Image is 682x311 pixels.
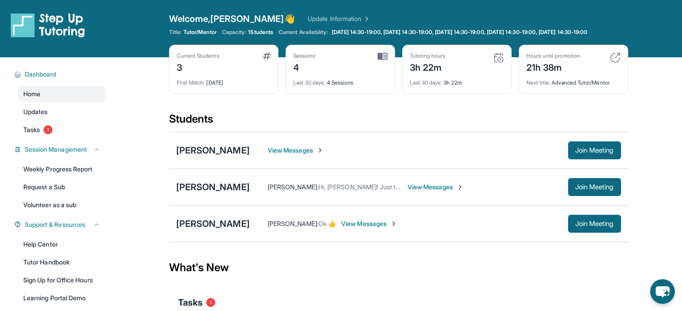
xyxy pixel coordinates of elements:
img: Chevron-Right [456,183,464,191]
span: View Messages [268,146,324,155]
button: Support & Resources [21,220,100,229]
span: Tutor/Mentor [183,29,217,36]
button: Session Management [21,145,100,154]
a: Request a Sub [18,179,106,195]
div: [PERSON_NAME] [176,144,250,157]
img: card [493,52,504,63]
span: Tasks [178,296,203,309]
img: Chevron-Right [317,147,324,154]
span: Join Meeting [575,148,614,153]
span: Title: [169,29,182,36]
span: 1 [206,298,215,307]
span: Capacity: [222,29,247,36]
div: 3 [177,60,219,74]
div: 4 [293,60,316,74]
span: Welcome, [PERSON_NAME] 👋 [169,13,295,25]
div: 3h 22m [410,60,446,74]
button: Join Meeting [568,141,621,159]
img: Chevron Right [361,14,370,23]
div: [PERSON_NAME] [176,181,250,193]
button: Dashboard [21,70,100,79]
span: Last 30 days : [410,79,442,86]
span: Ok 👍 [318,220,336,227]
img: logo [11,13,85,38]
a: Weekly Progress Report [18,161,106,177]
span: View Messages [408,183,464,192]
div: Hours until promotion [526,52,580,60]
span: [PERSON_NAME] : [268,220,318,227]
span: [DATE] 14:30-19:00, [DATE] 14:30-19:00, [DATE] 14:30-19:00, [DATE] 14:30-19:00, [DATE] 14:30-19:00 [332,29,588,36]
img: card [378,52,387,60]
span: Support & Resources [25,220,85,229]
span: Home [23,89,40,98]
span: Updates [23,107,48,116]
div: Tutoring hours [410,52,446,60]
a: Home [18,86,106,102]
span: Last 30 days : [293,79,326,86]
div: 3h 22m [410,74,504,86]
span: Session Management [25,145,87,154]
span: Current Availability: [278,29,328,36]
span: 1 Students [248,29,273,36]
div: 4 Sessions [293,74,387,86]
div: 21h 38m [526,60,580,74]
img: Chevron-Right [390,220,397,227]
span: View Messages [341,219,397,228]
a: Tasks1 [18,122,106,138]
span: Next title : [526,79,551,86]
div: [DATE] [177,74,271,86]
div: What's New [169,248,628,287]
span: Tasks [23,125,40,134]
span: First Match : [177,79,205,86]
button: Join Meeting [568,178,621,196]
a: Update Information [308,14,370,23]
div: Students [169,112,628,132]
button: Join Meeting [568,215,621,233]
span: Join Meeting [575,221,614,226]
div: [PERSON_NAME] [176,217,250,230]
a: Updates [18,104,106,120]
div: Current Students [177,52,219,60]
button: chat-button [650,279,675,304]
img: card [610,52,621,63]
span: [PERSON_NAME] : [268,183,318,191]
span: Join Meeting [575,184,614,190]
a: Learning Portal Demo [18,290,106,306]
a: Volunteer as a sub [18,197,106,213]
a: Help Center [18,236,106,252]
img: card [263,52,271,60]
span: 1 [43,125,52,134]
span: Dashboard [25,70,56,79]
div: Advanced Tutor/Mentor [526,74,621,86]
a: Sign Up for Office Hours [18,272,106,288]
div: Sessions [293,52,316,60]
a: [DATE] 14:30-19:00, [DATE] 14:30-19:00, [DATE] 14:30-19:00, [DATE] 14:30-19:00, [DATE] 14:30-19:00 [330,29,590,36]
a: Tutor Handbook [18,254,106,270]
